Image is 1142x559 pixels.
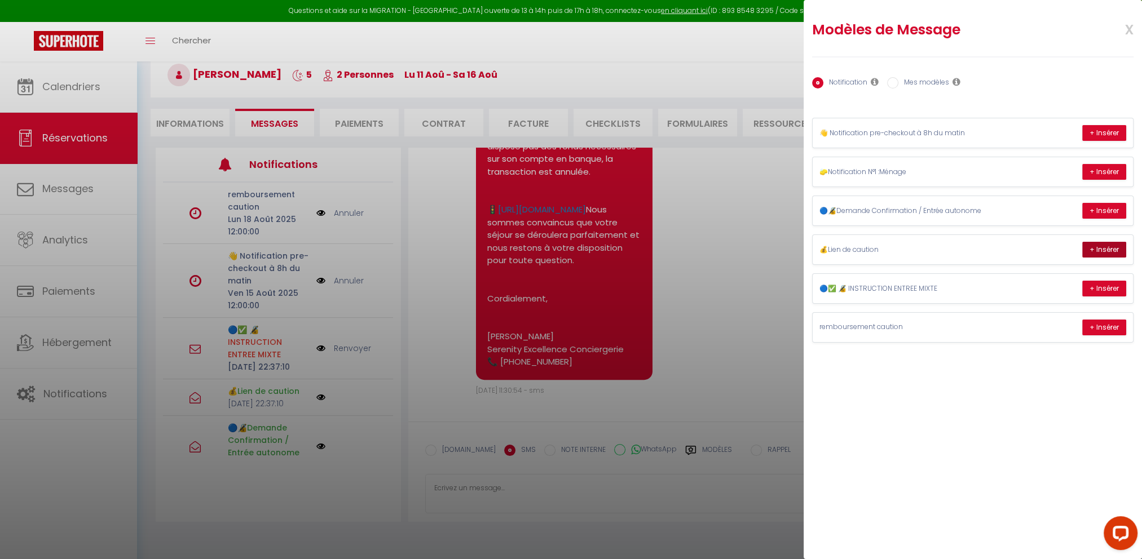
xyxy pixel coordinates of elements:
[871,77,879,86] i: Les notifications sont visibles par toi et ton équipe
[819,245,989,255] p: 💰️Lien de caution
[1082,203,1126,219] button: + Insérer
[1082,320,1126,335] button: + Insérer
[819,167,989,178] p: 🧽Notification N°1 :Ménage
[819,128,989,139] p: 👋 Notification pre-checkout à 8h du matin
[819,206,989,216] p: 🔵🔏Demande Confirmation / Entrée autonome
[1082,125,1126,141] button: + Insérer
[819,283,989,294] p: 🔵✅️ 🔏 INSTRUCTION ENTREE MIXTE
[1082,164,1126,180] button: + Insérer
[1082,281,1126,296] button: + Insérer
[1082,242,1126,258] button: + Insérer
[823,77,867,90] label: Notification
[953,77,960,86] i: Les modèles généraux sont visibles par vous et votre équipe
[819,322,989,332] p: remboursement caution
[898,77,949,90] label: Mes modèles
[1095,512,1142,559] iframe: LiveChat chat widget
[1098,15,1134,42] span: x
[812,21,1075,39] h2: Modèles de Message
